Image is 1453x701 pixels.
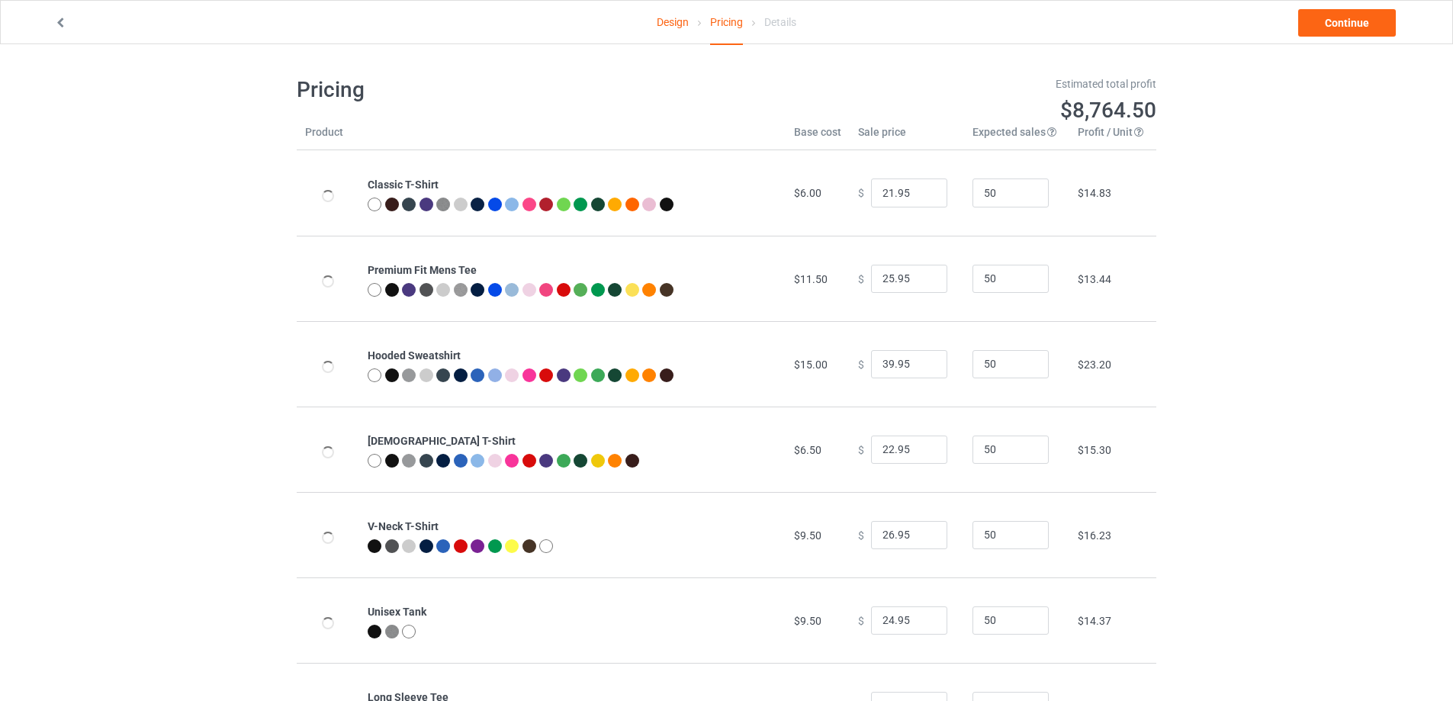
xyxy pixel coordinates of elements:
span: $11.50 [794,273,828,285]
span: $ [858,614,864,626]
span: $6.50 [794,444,821,456]
div: Pricing [710,1,743,45]
a: Design [657,1,689,43]
span: $23.20 [1078,359,1111,371]
b: Unisex Tank [368,606,426,618]
span: $ [858,358,864,370]
a: Continue [1298,9,1396,37]
th: Base cost [786,124,850,150]
img: heather_texture.png [454,283,468,297]
b: [DEMOGRAPHIC_DATA] T-Shirt [368,435,516,447]
span: $8,764.50 [1060,98,1156,123]
span: $ [858,187,864,199]
th: Sale price [850,124,964,150]
span: $6.00 [794,187,821,199]
b: V-Neck T-Shirt [368,520,439,532]
span: $ [858,443,864,455]
b: Premium Fit Mens Tee [368,264,477,276]
span: $9.50 [794,615,821,627]
span: $ [858,529,864,541]
span: $15.00 [794,359,828,371]
img: heather_texture.png [385,625,399,638]
div: Estimated total profit [738,76,1157,92]
span: $9.50 [794,529,821,542]
b: Hooded Sweatshirt [368,349,461,362]
b: Classic T-Shirt [368,178,439,191]
span: $14.37 [1078,615,1111,627]
span: $14.83 [1078,187,1111,199]
div: Details [764,1,796,43]
th: Profit / Unit [1069,124,1156,150]
span: $13.44 [1078,273,1111,285]
span: $16.23 [1078,529,1111,542]
span: $15.30 [1078,444,1111,456]
h1: Pricing [297,76,716,104]
span: $ [858,272,864,285]
img: heather_texture.png [436,198,450,211]
th: Product [297,124,359,150]
th: Expected sales [964,124,1069,150]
